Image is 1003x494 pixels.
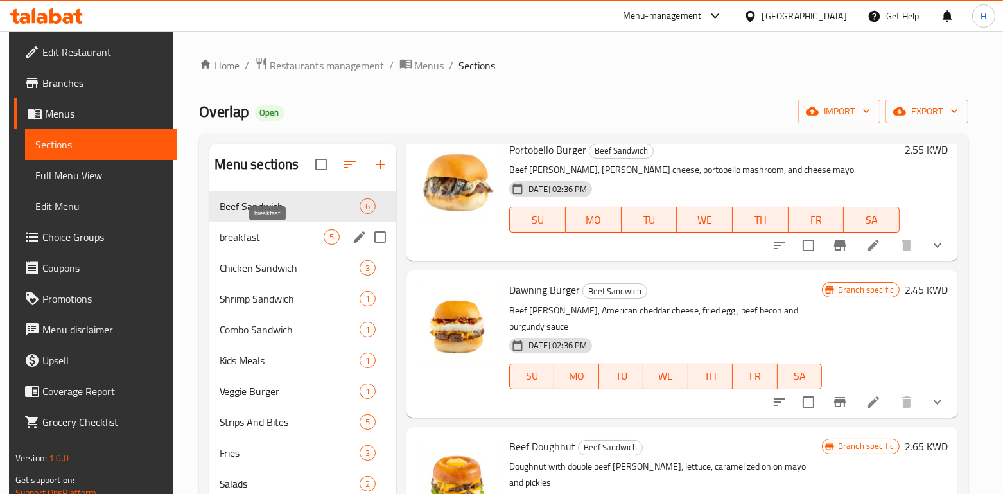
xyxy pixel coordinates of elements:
span: Select to update [795,232,822,259]
span: Beef Sandwich [589,143,653,158]
svg: Show Choices [930,394,945,410]
div: Shrimp Sandwich1 [209,283,397,314]
span: Full Menu View [35,168,166,183]
span: Menus [415,58,444,73]
span: Beef Sandwich [583,284,647,299]
div: items [360,476,376,491]
span: WE [649,367,683,385]
button: MO [566,207,622,233]
span: Upsell [42,353,166,368]
a: Edit Restaurant [14,37,177,67]
button: delete [891,387,922,418]
a: Sections [25,129,177,160]
a: Promotions [14,283,177,314]
h6: 2.55 KWD [905,141,948,159]
div: Fries [220,445,360,461]
span: 1 [360,355,375,367]
span: TH [693,367,728,385]
span: Promotions [42,291,166,306]
span: SU [515,211,561,229]
span: MO [571,211,616,229]
span: SA [849,211,894,229]
span: Open [255,107,284,118]
div: items [360,445,376,461]
button: FR [789,207,844,233]
svg: Show Choices [930,238,945,253]
span: Sections [459,58,496,73]
span: Sections [35,137,166,152]
span: Coverage Report [42,384,166,399]
button: TH [688,364,733,389]
div: items [360,414,376,430]
span: Dawning Burger [509,280,580,299]
span: Strips And Bites [220,414,360,430]
button: SA [778,364,822,389]
span: Choice Groups [42,229,166,245]
div: Chicken Sandwich3 [209,252,397,283]
p: Doughnut with double beef [PERSON_NAME], lettuce, caramelized onion mayo and pickles [509,459,822,491]
div: items [360,291,376,306]
div: Kids Meals1 [209,345,397,376]
span: 3 [360,262,375,274]
span: 3 [360,447,375,459]
span: Edit Menu [35,198,166,214]
button: SA [844,207,900,233]
div: items [360,198,376,214]
button: show more [922,230,953,261]
span: TU [604,367,638,385]
div: Chicken Sandwich [220,260,360,276]
span: [DATE] 02:36 PM [521,183,592,195]
span: 2 [360,478,375,490]
span: 1.0.0 [49,450,69,466]
a: Home [199,58,240,73]
span: Kids Meals [220,353,360,368]
button: MO [554,364,598,389]
span: 1 [360,385,375,398]
p: Beef [PERSON_NAME], [PERSON_NAME] cheese, portobello mashroom, and cheese mayo. [509,162,900,178]
button: show more [922,387,953,418]
span: breakfast [220,229,324,245]
button: sort-choices [764,387,795,418]
span: 5 [360,416,375,428]
span: Sort sections [335,149,365,180]
button: TU [622,207,677,233]
button: import [798,100,880,123]
span: Portobello Burger [509,140,586,159]
span: [DATE] 02:36 PM [521,339,592,351]
button: Branch-specific-item [824,230,855,261]
span: Overlap [199,97,250,126]
button: SU [509,364,554,389]
button: WE [643,364,688,389]
span: Coupons [42,260,166,276]
h6: 2.65 KWD [905,437,948,455]
nav: breadcrumb [199,57,969,74]
a: Coverage Report [14,376,177,407]
div: Salads [220,476,360,491]
span: Restaurants management [270,58,385,73]
li: / [245,58,250,73]
img: Portobello Burger [417,141,499,223]
div: Combo Sandwich1 [209,314,397,345]
button: delete [891,230,922,261]
span: import [808,103,870,119]
span: TU [627,211,672,229]
span: Grocery Checklist [42,414,166,430]
div: items [324,229,340,245]
a: Restaurants management [255,57,385,74]
span: Version: [15,450,47,466]
span: FR [738,367,772,385]
span: Get support on: [15,472,74,488]
span: Select all sections [308,151,335,178]
div: Open [255,105,284,121]
span: Veggie Burger [220,384,360,399]
span: MO [559,367,593,385]
div: [GEOGRAPHIC_DATA] [762,9,847,23]
span: Combo Sandwich [220,322,360,337]
span: TH [738,211,783,229]
span: SU [515,367,549,385]
span: Shrimp Sandwich [220,291,360,306]
span: Branch specific [833,284,899,296]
